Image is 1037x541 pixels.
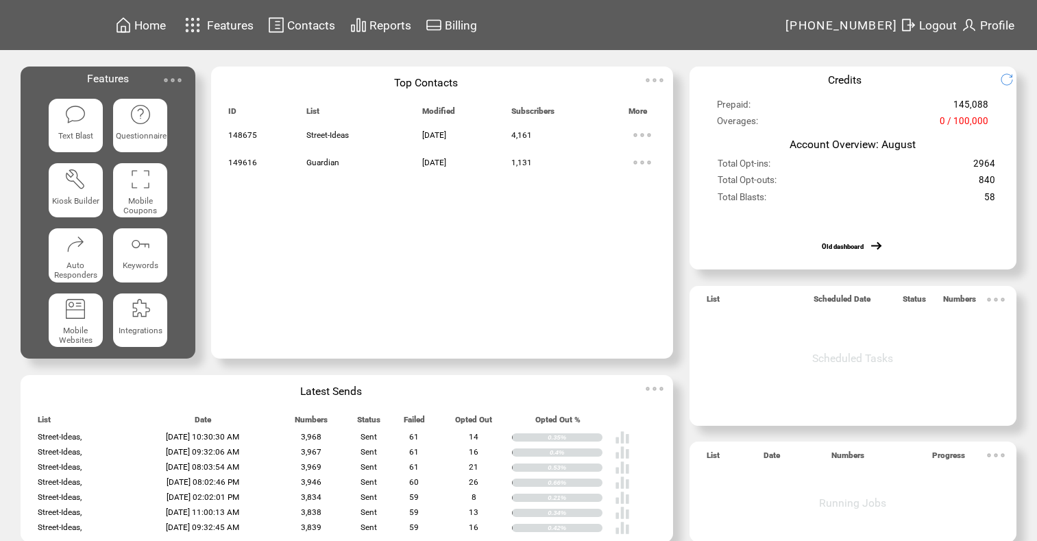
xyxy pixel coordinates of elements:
[790,138,916,151] span: Account Overview: August
[535,415,581,431] span: Opted Out %
[548,524,602,532] div: 0.42%
[167,492,239,502] span: [DATE] 02:02:01 PM
[469,462,478,472] span: 21
[49,228,103,282] a: Auto Responders
[123,261,158,270] span: Keywords
[814,294,870,310] span: Scheduled Date
[511,130,532,140] span: 4,161
[113,163,167,217] a: Mobile Coupons
[548,464,602,472] div: 0.53%
[166,507,239,517] span: [DATE] 11:00:13 AM
[764,450,780,466] span: Date
[641,375,668,402] img: ellypsis.svg
[409,522,419,532] span: 59
[301,522,321,532] span: 3,839
[615,505,630,520] img: poll%20-%20white.svg
[900,16,916,34] img: exit.svg
[38,522,82,532] span: Street-Ideas,
[295,415,328,431] span: Numbers
[130,168,151,190] img: coupons.svg
[287,19,335,32] span: Contacts
[228,130,257,140] span: 148675
[301,477,321,487] span: 3,946
[615,460,630,475] img: poll%20-%20white.svg
[130,104,151,125] img: questionnaire.svg
[266,14,337,36] a: Contacts
[615,430,630,445] img: poll%20-%20white.svg
[511,106,554,122] span: Subscribers
[718,175,777,191] span: Total Opt-outs:
[166,432,239,442] span: [DATE] 10:30:30 AM
[961,16,977,34] img: profile.svg
[898,14,959,36] a: Logout
[64,233,86,255] img: auto-responders.svg
[361,447,377,457] span: Sent
[959,14,1016,36] a: Profile
[409,492,419,502] span: 59
[181,14,205,36] img: features.svg
[369,19,411,32] span: Reports
[629,106,647,122] span: More
[424,14,479,36] a: Billing
[1000,73,1024,86] img: refresh.png
[953,99,988,116] span: 145,088
[361,462,377,472] span: Sent
[469,432,478,442] span: 14
[903,294,926,310] span: Status
[113,228,167,282] a: Keywords
[422,106,455,122] span: Modified
[422,130,446,140] span: [DATE]
[130,298,151,320] img: integrations.svg
[115,16,132,34] img: home.svg
[119,326,162,335] span: Integrations
[38,507,82,517] span: Street-Ideas,
[38,477,82,487] span: Street-Ideas,
[38,432,82,442] span: Street-Ideas,
[469,522,478,532] span: 16
[819,496,886,509] span: Running Jobs
[167,477,239,487] span: [DATE] 08:02:46 PM
[49,163,103,217] a: Kiosk Builder
[64,104,86,125] img: text-blast.svg
[940,116,988,132] span: 0 / 100,000
[301,492,321,502] span: 3,834
[123,196,157,215] span: Mobile Coupons
[511,158,532,167] span: 1,131
[207,19,254,32] span: Features
[159,67,186,94] img: ellypsis.svg
[357,415,380,431] span: Status
[348,14,413,36] a: Reports
[361,432,377,442] span: Sent
[54,261,97,280] span: Auto Responders
[717,99,751,116] span: Prepaid:
[984,192,995,208] span: 58
[166,462,239,472] span: [DATE] 08:03:54 AM
[629,121,656,149] img: ellypsis.svg
[52,196,99,206] span: Kiosk Builder
[306,106,319,122] span: List
[38,415,51,431] span: List
[116,131,167,141] span: Questionnaire
[166,522,239,532] span: [DATE] 09:32:45 AM
[982,286,1010,313] img: ellypsis.svg
[113,99,167,153] a: Questionnaire
[301,432,321,442] span: 3,968
[409,462,419,472] span: 61
[548,433,602,442] div: 0.35%
[919,19,957,32] span: Logout
[455,415,492,431] span: Opted Out
[361,507,377,517] span: Sent
[979,175,995,191] span: 840
[134,19,166,32] span: Home
[58,131,93,141] span: Text Blast
[445,19,477,32] span: Billing
[306,158,339,167] span: Guardian
[361,477,377,487] span: Sent
[785,19,898,32] span: [PHONE_NUMBER]
[943,294,976,310] span: Numbers
[113,293,167,348] a: Integrations
[268,16,284,34] img: contacts.svg
[404,415,425,431] span: Failed
[615,490,630,505] img: poll%20-%20white.svg
[980,19,1014,32] span: Profile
